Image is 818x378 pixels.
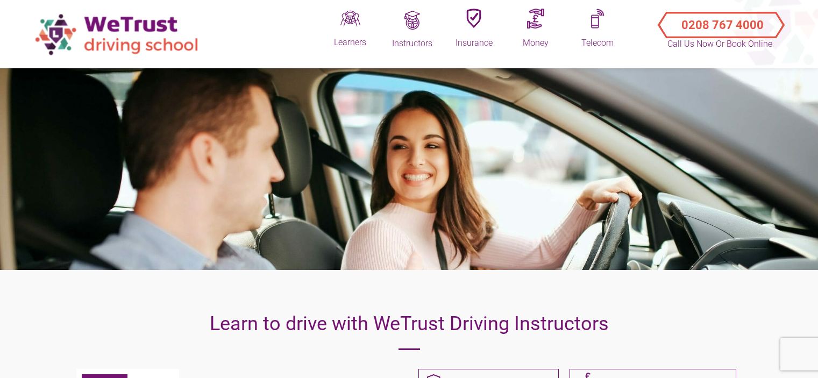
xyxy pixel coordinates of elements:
[466,9,481,28] img: Insuranceq.png
[591,9,605,28] img: Mobileq.png
[27,6,210,62] img: wetrust-ds-logo.png
[385,38,439,49] div: Instructors
[447,37,501,49] div: Insurance
[509,37,563,49] div: Money
[571,37,624,49] div: Telecom
[340,9,360,28] img: Driveq.png
[662,9,778,31] button: Call Us Now or Book Online
[527,9,544,28] img: Moneyq.png
[323,37,377,48] div: Learners
[666,38,774,51] p: Call Us Now or Book Online
[649,3,791,40] a: Call Us Now or Book Online 0208 767 4000
[403,11,422,30] img: Trainingq.png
